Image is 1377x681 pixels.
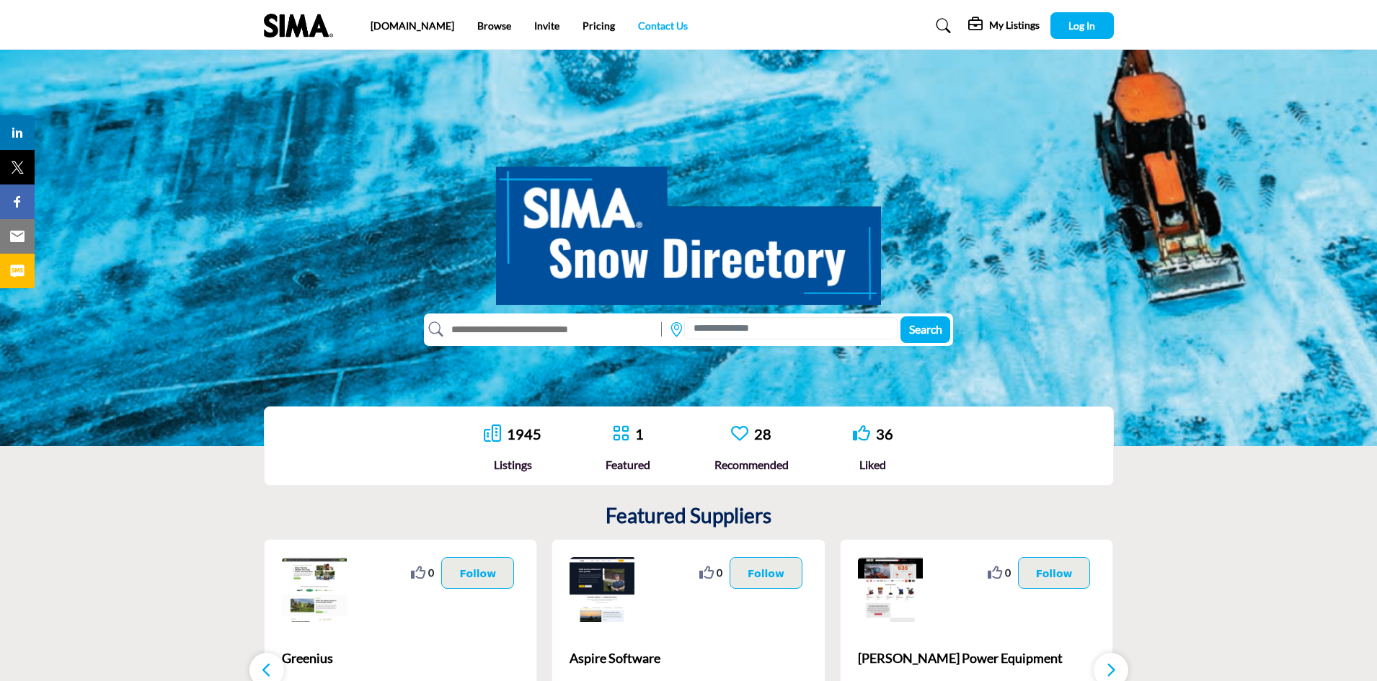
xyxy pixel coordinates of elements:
i: Go to Liked [853,424,870,442]
img: Greenius [282,557,347,622]
div: My Listings [968,17,1040,35]
img: Russo Power Equipment [858,557,923,622]
a: Go to Featured [612,424,629,444]
div: Listings [484,456,541,473]
span: Search [909,322,942,336]
span: 0 [1005,565,1011,580]
a: Greenius [282,639,520,678]
h2: Featured Suppliers [606,504,771,528]
span: Greenius [282,649,520,668]
button: Follow [1018,557,1091,589]
a: Browse [477,19,511,32]
p: Follow [1036,565,1073,581]
a: [PERSON_NAME] Power Equipment [858,639,1096,678]
span: 0 [717,565,722,580]
span: Log In [1068,19,1095,32]
button: Follow [441,557,514,589]
img: Site Logo [264,14,340,37]
p: Follow [459,565,496,581]
a: Go to Recommended [731,424,748,444]
div: Liked [853,456,893,473]
a: Pricing [583,19,615,32]
a: Invite [534,19,559,32]
p: Follow [748,565,784,581]
button: Search [900,316,950,343]
a: 36 [876,425,893,442]
a: Contact Us [638,19,688,32]
img: Aspire Software [570,557,634,622]
b: Russo Power Equipment [858,639,1096,678]
a: Aspire Software [570,639,807,678]
button: Follow [730,557,802,589]
img: Rectangle%203585.svg [657,319,665,340]
a: [DOMAIN_NAME] [371,19,454,32]
h5: My Listings [989,19,1040,32]
a: Search [922,14,960,37]
div: Featured [606,456,650,473]
div: Recommended [714,456,789,473]
a: 28 [754,425,771,442]
span: Aspire Software [570,649,807,668]
a: 1945 [507,425,541,442]
img: SIMA Snow Directory [496,151,881,305]
button: Log In [1050,12,1114,39]
span: 0 [428,565,434,580]
span: [PERSON_NAME] Power Equipment [858,649,1096,668]
a: 1 [635,425,644,442]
